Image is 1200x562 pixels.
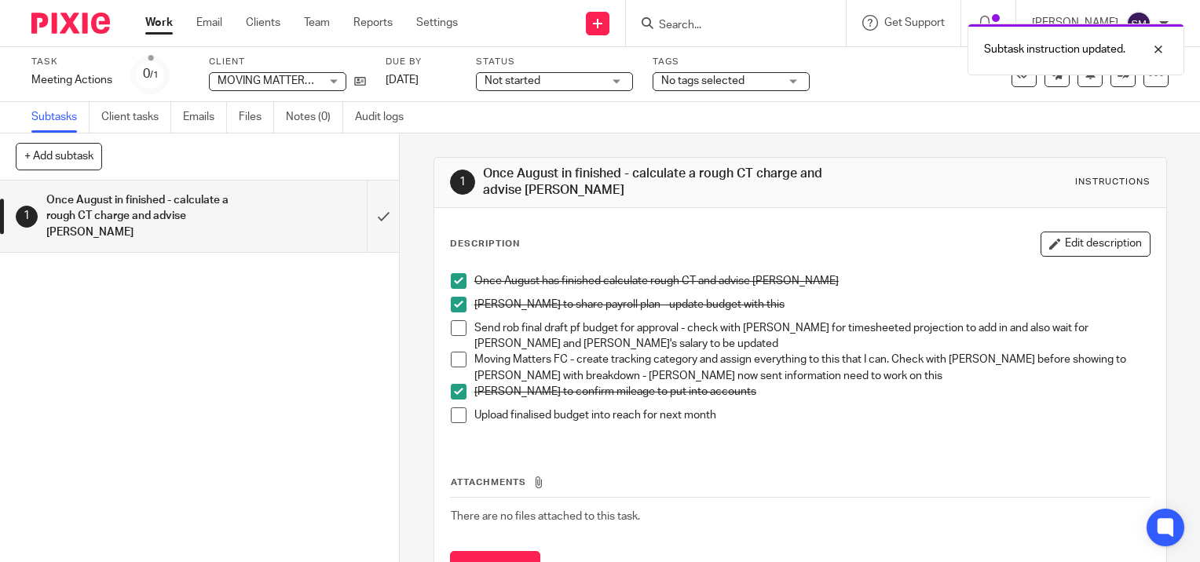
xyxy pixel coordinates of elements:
[209,56,366,68] label: Client
[386,56,456,68] label: Due by
[31,56,112,68] label: Task
[304,15,330,31] a: Team
[31,13,110,34] img: Pixie
[451,511,640,522] span: There are no files attached to this task.
[485,75,540,86] span: Not started
[183,102,227,133] a: Emails
[661,75,745,86] span: No tags selected
[16,143,102,170] button: + Add subtask
[451,478,526,487] span: Attachments
[286,102,343,133] a: Notes (0)
[16,206,38,228] div: 1
[416,15,458,31] a: Settings
[474,384,1150,400] p: [PERSON_NAME] to confirm mileage to put into accounts
[218,75,472,86] span: MOVING MATTERS ([GEOGRAPHIC_DATA]) LIMITED
[246,15,280,31] a: Clients
[984,42,1125,57] p: Subtask instruction updated.
[450,170,475,195] div: 1
[239,102,274,133] a: Files
[474,407,1150,423] p: Upload finalised budget into reach for next month
[474,352,1150,384] p: Moving Matters FC - create tracking category and assign everything to this that I can. Check with...
[145,15,173,31] a: Work
[386,75,419,86] span: [DATE]
[474,320,1150,352] p: Send rob final draft pf budget for approval - check with [PERSON_NAME] for timesheeted projection...
[450,238,520,250] p: Description
[476,56,633,68] label: Status
[1075,176,1151,188] div: Instructions
[143,65,159,83] div: 0
[353,15,393,31] a: Reports
[474,297,1150,312] p: [PERSON_NAME] to share payroll plan - update budget with this
[1126,11,1151,36] img: svg%3E
[196,15,222,31] a: Email
[46,188,250,244] h1: Once August in finished - calculate a rough CT charge and advise [PERSON_NAME]
[31,72,112,88] div: Meeting Actions
[101,102,171,133] a: Client tasks
[1041,232,1151,257] button: Edit description
[150,71,159,79] small: /1
[31,102,90,133] a: Subtasks
[483,166,833,199] h1: Once August in finished - calculate a rough CT charge and advise [PERSON_NAME]
[355,102,415,133] a: Audit logs
[474,273,1150,289] p: Once August has finished calculate rough CT and advise [PERSON_NAME]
